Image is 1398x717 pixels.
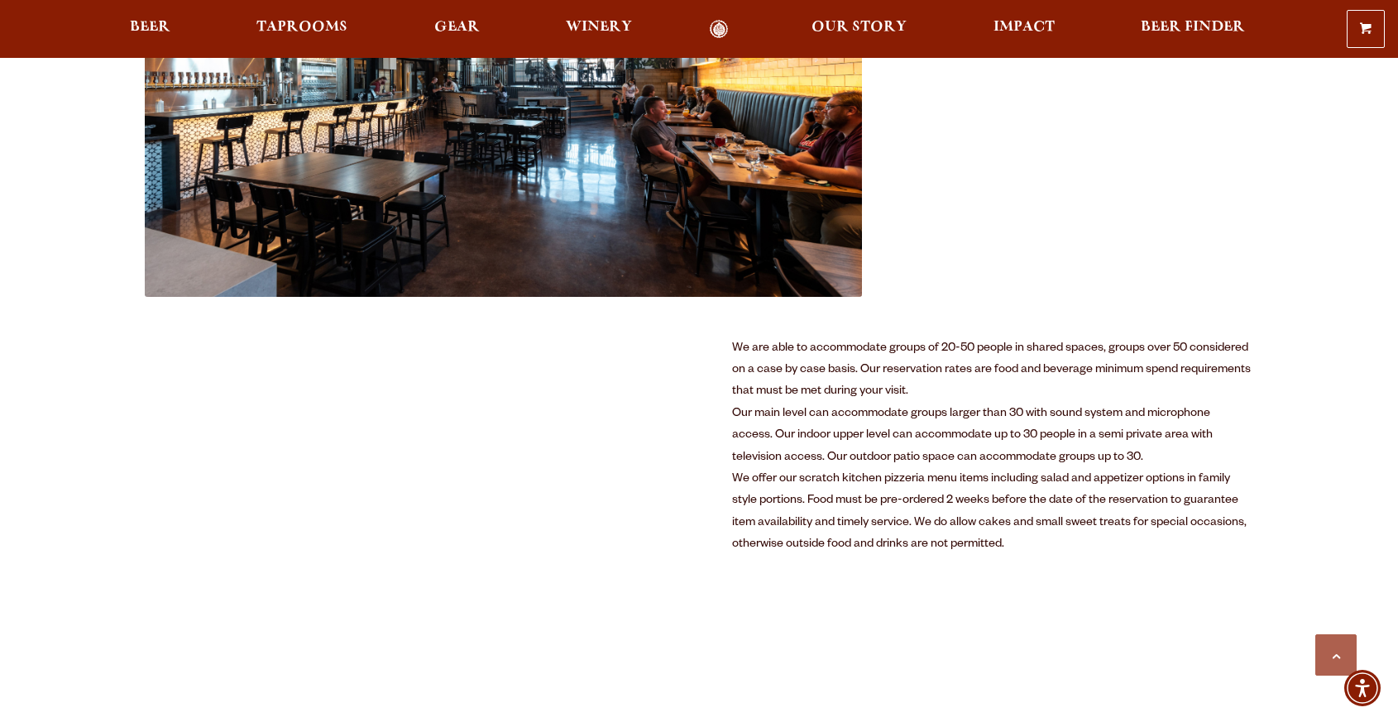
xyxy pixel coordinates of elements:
[732,338,1253,404] div: We are able to accommodate groups of 20-50 people in shared spaces, groups over 50 considered on ...
[993,21,1055,34] span: Impact
[801,20,917,39] a: Our Story
[256,21,347,34] span: Taprooms
[555,20,643,39] a: Winery
[1141,21,1245,34] span: Beer Finder
[1130,20,1256,39] a: Beer Finder
[246,20,358,39] a: Taprooms
[1344,670,1381,706] div: Accessibility Menu
[119,20,181,39] a: Beer
[434,21,480,34] span: Gear
[732,469,1253,557] div: We offer our scratch kitchen pizzeria menu items including salad and appetizer options in family ...
[1315,634,1357,676] a: Scroll to top
[732,404,1253,469] div: Our main level can accommodate groups larger than 30 with sound system and microphone access. Our...
[812,21,907,34] span: Our Story
[983,20,1065,39] a: Impact
[687,20,749,39] a: Odell Home
[566,21,632,34] span: Winery
[424,20,491,39] a: Gear
[130,21,170,34] span: Beer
